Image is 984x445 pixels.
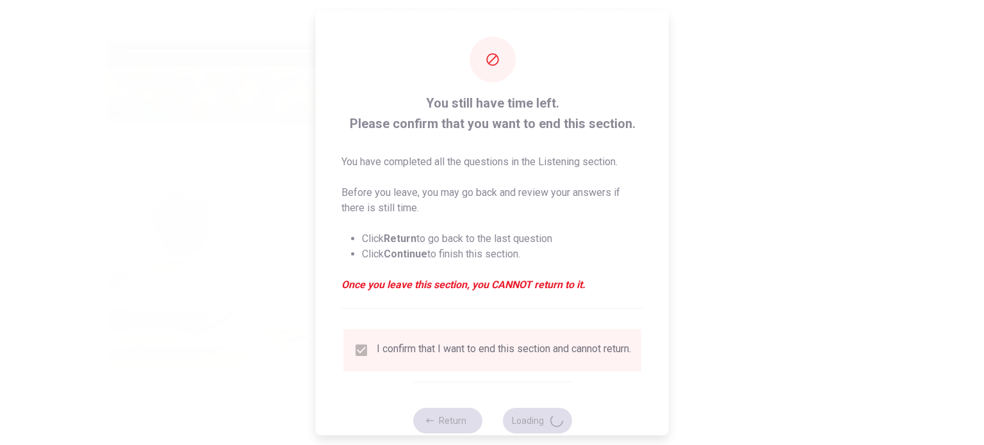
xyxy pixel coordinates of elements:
button: Loading [502,407,571,433]
li: Click to go back to the last question [362,231,643,246]
li: Click to finish this section. [362,246,643,261]
p: You have completed all the questions in the Listening section. [341,154,643,169]
strong: Return [384,232,416,244]
span: You still have time left. Please confirm that you want to end this section. [341,92,643,133]
em: Once you leave this section, you CANNOT return to it. [341,277,643,292]
p: Before you leave, you may go back and review your answers if there is still time. [341,184,643,215]
div: I confirm that I want to end this section and cannot return. [377,342,631,357]
strong: Continue [384,247,427,259]
button: Return [413,407,482,433]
